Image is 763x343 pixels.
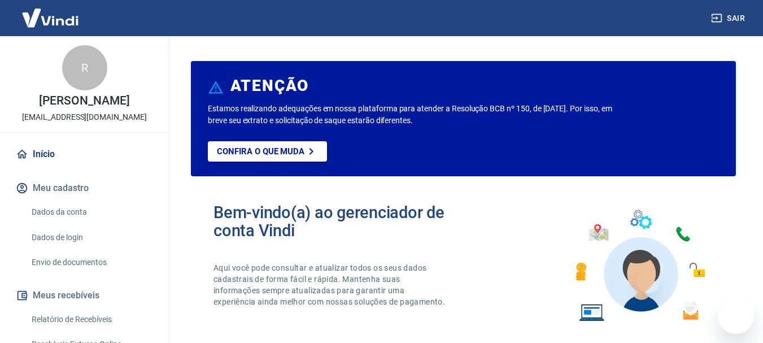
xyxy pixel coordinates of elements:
[27,226,155,249] a: Dados de login
[14,283,155,308] button: Meus recebíveis
[213,203,464,240] h2: Bem-vindo(a) ao gerenciador de conta Vindi
[27,201,155,224] a: Dados da conta
[565,203,713,328] img: Imagem de um avatar masculino com diversos icones exemplificando as funcionalidades do gerenciado...
[14,176,155,201] button: Meu cadastro
[637,271,660,293] iframe: Fechar mensagem
[27,308,155,331] a: Relatório de Recebíveis
[208,141,327,162] a: Confira o que muda
[39,95,129,107] p: [PERSON_NAME]
[14,1,87,35] img: Vindi
[230,80,309,92] h6: ATENÇÃO
[62,45,107,90] div: R
[709,8,749,29] button: Sair
[217,146,304,157] p: Confira o que muda
[208,103,617,127] p: Estamos realizando adequações em nossa plataforma para atender a Resolução BCB nº 150, de [DATE]....
[27,251,155,274] a: Envio de documentos
[213,262,447,307] p: Aqui você pode consultar e atualizar todos os seus dados cadastrais de forma fácil e rápida. Mant...
[718,298,754,334] iframe: Botão para abrir a janela de mensagens
[22,111,147,123] p: [EMAIL_ADDRESS][DOMAIN_NAME]
[14,142,155,167] a: Início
